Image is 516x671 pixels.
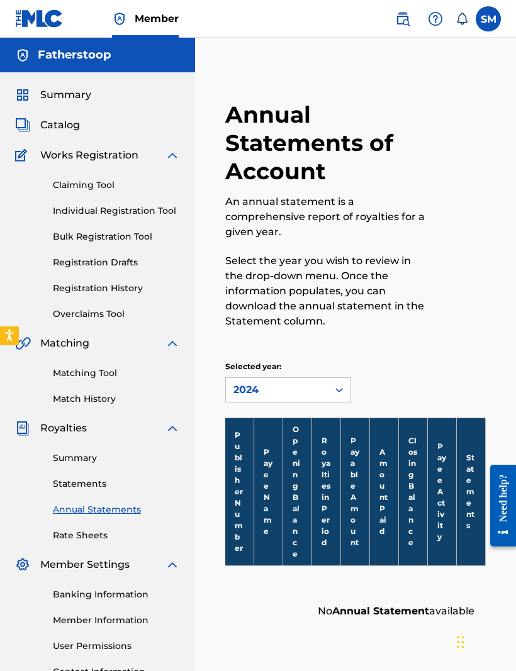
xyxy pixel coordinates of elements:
th: Payee Name [254,418,283,565]
img: Catalog [15,118,30,133]
th: Royalties in Period [312,418,341,565]
a: Registration History [53,282,180,295]
img: help [428,11,443,26]
p: An annual statement is a comprehensive report of royalties for a given year. [225,194,426,240]
a: User Permissions [53,640,180,653]
a: Registration Drafts [53,256,180,269]
img: expand [165,336,180,351]
th: Payee Activity [428,418,457,565]
iframe: Chat Widget [453,611,516,671]
h5: Fatherstoop [38,48,111,62]
div: 2024 [233,382,320,397]
a: Annual Statements [53,503,180,516]
img: Royalties [15,421,30,436]
div: Help [423,6,448,31]
img: expand [165,148,180,163]
span: Member Settings [40,557,130,572]
a: SummarySummary [15,87,91,103]
a: Bulk Registration Tool [53,230,180,243]
div: No available [311,597,486,625]
th: Amount Paid [370,418,399,565]
span: Member [135,11,179,26]
div: Drag [457,623,464,661]
h2: Annual Statements of Account [225,101,426,186]
span: Royalties [40,421,87,436]
th: Publisher Number [225,418,254,565]
img: Top Rightsholder [112,11,127,26]
iframe: Resource Center [481,453,516,557]
th: Statements [457,418,486,565]
img: Summary [15,87,30,103]
span: Summary [40,87,91,103]
span: Works Registration [40,148,138,163]
p: Selected year: [225,361,351,372]
a: Banking Information [53,588,180,601]
img: Matching [15,336,31,351]
img: Accounts [15,48,30,63]
a: Matching Tool [53,367,180,380]
a: Overclaims Tool [53,308,180,321]
img: MLC Logo [15,9,64,28]
span: Catalog [40,118,80,133]
img: expand [165,557,180,572]
th: Closing Balance [399,418,428,565]
div: User Menu [476,6,501,31]
span: Matching [40,336,89,351]
strong: Annual Statement [332,605,429,617]
th: Payable Amount [341,418,370,565]
a: Claiming Tool [53,179,180,192]
a: Member Information [53,614,180,627]
a: Individual Registration Tool [53,204,180,218]
a: Rate Sheets [53,529,180,542]
img: search [395,11,410,26]
img: expand [165,421,180,436]
a: CatalogCatalog [15,118,80,133]
img: Member Settings [15,557,30,572]
img: Works Registration [15,148,31,163]
a: Statements [53,477,180,491]
p: Select the year you wish to review in the drop-down menu. Once the information populates, you can... [225,253,426,329]
a: Match History [53,392,180,406]
a: Public Search [390,6,415,31]
th: Opening Balance [283,418,312,565]
a: Summary [53,452,180,465]
div: Notifications [456,13,468,25]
